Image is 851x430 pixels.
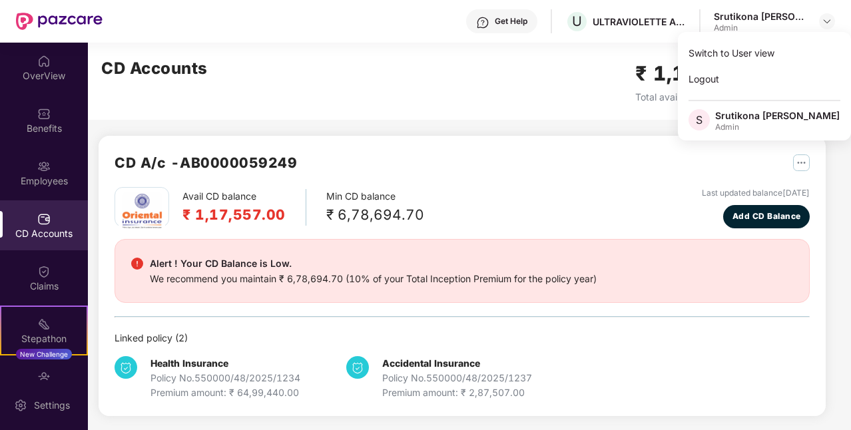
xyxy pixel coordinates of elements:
div: ULTRAVIOLETTE AUTOMOTIVE PRIVATE LIMITED [593,15,686,28]
span: Add CD Balance [732,210,801,223]
span: S [696,112,703,128]
button: Add CD Balance [723,205,810,228]
img: New Pazcare Logo [16,13,103,30]
div: Admin [714,23,807,33]
div: Premium amount: ₹ 2,87,507.00 [382,385,532,400]
div: Settings [30,399,74,412]
div: Switch to User view [678,40,851,66]
h2: CD A/c - AB0000059249 [115,152,297,174]
img: svg+xml;base64,PHN2ZyB4bWxucz0iaHR0cDovL3d3dy53My5vcmcvMjAwMC9zdmciIHdpZHRoPSIyMSIgaGVpZ2h0PSIyMC... [37,318,51,331]
h2: CD Accounts [101,56,208,81]
img: svg+xml;base64,PHN2ZyB4bWxucz0iaHR0cDovL3d3dy53My5vcmcvMjAwMC9zdmciIHdpZHRoPSIzNCIgaGVpZ2h0PSIzNC... [115,356,137,379]
div: Policy No. 550000/48/2025/1234 [150,371,300,385]
img: svg+xml;base64,PHN2ZyBpZD0iRGFuZ2VyX2FsZXJ0IiBkYXRhLW5hbWU9IkRhbmdlciBhbGVydCIgeG1sbnM9Imh0dHA6Ly... [131,258,143,270]
span: U [572,13,582,29]
img: svg+xml;base64,PHN2ZyBpZD0iRW5kb3JzZW1lbnRzIiB4bWxucz0iaHR0cDovL3d3dy53My5vcmcvMjAwMC9zdmciIHdpZH... [37,370,51,383]
b: Accidental Insurance [382,357,480,369]
div: Get Help [495,16,527,27]
div: Srutikona [PERSON_NAME] [714,10,807,23]
div: We recommend you maintain ₹ 6,78,694.70 (10% of your Total Inception Premium for the policy year) [150,272,597,286]
b: Health Insurance [150,357,228,369]
img: svg+xml;base64,PHN2ZyB4bWxucz0iaHR0cDovL3d3dy53My5vcmcvMjAwMC9zdmciIHdpZHRoPSIyNSIgaGVpZ2h0PSIyNS... [793,154,810,171]
img: svg+xml;base64,PHN2ZyBpZD0iSGVscC0zMngzMiIgeG1sbnM9Imh0dHA6Ly93d3cudzMub3JnLzIwMDAvc3ZnIiB3aWR0aD... [476,16,489,29]
img: svg+xml;base64,PHN2ZyBpZD0iRW1wbG95ZWVzIiB4bWxucz0iaHR0cDovL3d3dy53My5vcmcvMjAwMC9zdmciIHdpZHRoPS... [37,160,51,173]
img: svg+xml;base64,PHN2ZyBpZD0iQ0RfQWNjb3VudHMiIGRhdGEtbmFtZT0iQ0QgQWNjb3VudHMiIHhtbG5zPSJodHRwOi8vd3... [37,212,51,226]
div: Policy No. 550000/48/2025/1237 [382,371,532,385]
img: svg+xml;base64,PHN2ZyBpZD0iU2V0dGluZy0yMHgyMCIgeG1sbnM9Imh0dHA6Ly93d3cudzMub3JnLzIwMDAvc3ZnIiB3aW... [14,399,27,412]
img: svg+xml;base64,PHN2ZyBpZD0iQ2xhaW0iIHhtbG5zPSJodHRwOi8vd3d3LnczLm9yZy8yMDAwL3N2ZyIgd2lkdGg9IjIwIi... [37,265,51,278]
h2: ₹ 1,17,557.00 [635,58,774,89]
div: Alert ! Your CD Balance is Low. [150,256,597,272]
span: Total available CD balance [635,91,751,103]
div: Linked policy ( 2 ) [115,331,810,345]
div: ₹ 6,78,694.70 [326,204,424,226]
div: Admin [715,122,840,132]
img: oi.png [119,188,165,234]
div: Logout [678,66,851,92]
img: svg+xml;base64,PHN2ZyBpZD0iQmVuZWZpdHMiIHhtbG5zPSJodHRwOi8vd3d3LnczLm9yZy8yMDAwL3N2ZyIgd2lkdGg9Ij... [37,107,51,120]
div: Srutikona [PERSON_NAME] [715,109,840,122]
div: Avail CD balance [182,189,306,226]
div: Min CD balance [326,189,424,226]
div: New Challenge [16,349,72,359]
div: Stepathon [1,332,87,345]
img: svg+xml;base64,PHN2ZyB4bWxucz0iaHR0cDovL3d3dy53My5vcmcvMjAwMC9zdmciIHdpZHRoPSIzNCIgaGVpZ2h0PSIzNC... [346,356,369,379]
img: svg+xml;base64,PHN2ZyBpZD0iSG9tZSIgeG1sbnM9Imh0dHA6Ly93d3cudzMub3JnLzIwMDAvc3ZnIiB3aWR0aD0iMjAiIG... [37,55,51,68]
img: svg+xml;base64,PHN2ZyBpZD0iRHJvcGRvd24tMzJ4MzIiIHhtbG5zPSJodHRwOi8vd3d3LnczLm9yZy8yMDAwL3N2ZyIgd2... [822,16,832,27]
h2: ₹ 1,17,557.00 [182,204,286,226]
div: Last updated balance [DATE] [702,187,810,200]
div: Premium amount: ₹ 64,99,440.00 [150,385,300,400]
